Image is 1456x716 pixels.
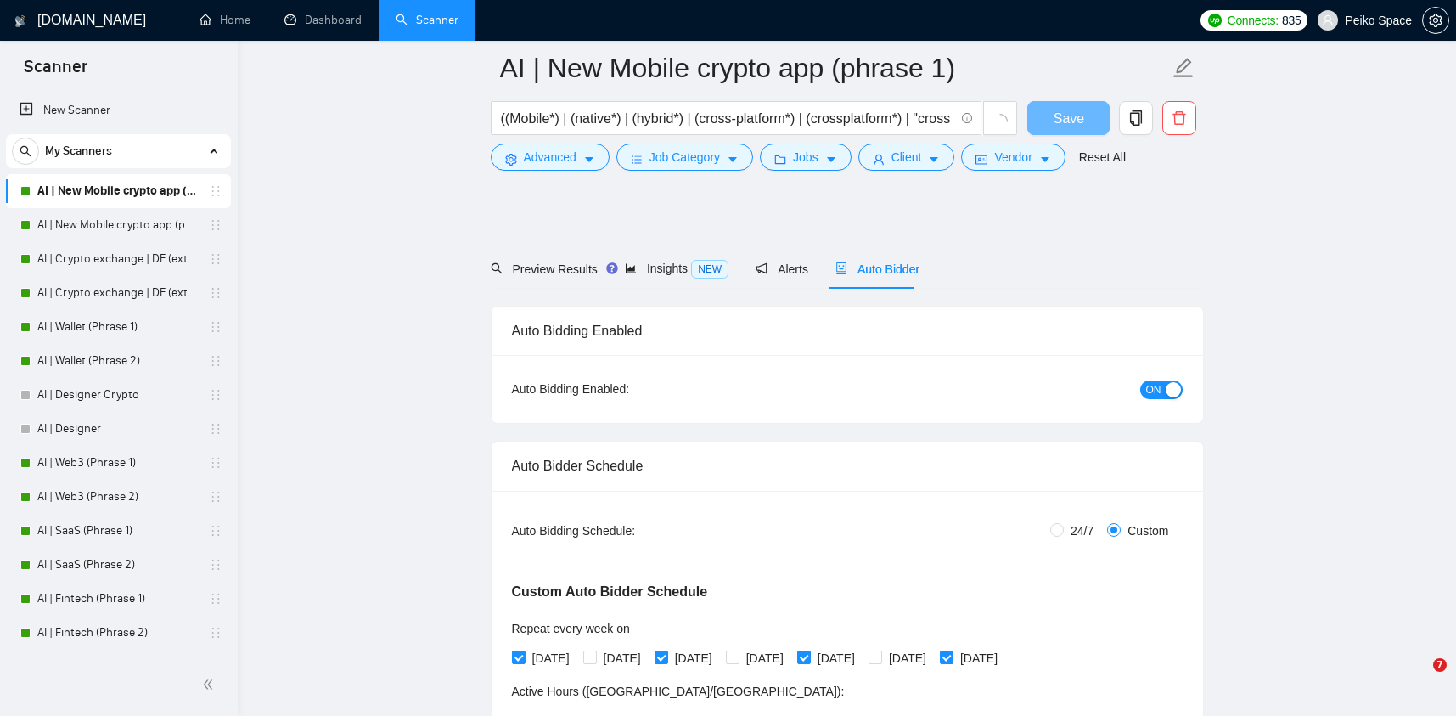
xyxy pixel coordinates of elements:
span: Auto Bidder [835,262,919,276]
span: delete [1163,110,1195,126]
a: AI | Marketplace (Phrase 1) [37,650,199,684]
span: Custom [1121,521,1175,540]
span: holder [209,558,222,572]
button: folderJobscaret-down [760,144,852,171]
a: AI | Crypto exchange | DE (extended) Phrase 1 [37,242,199,276]
a: AI | Crypto exchange | DE (extended) Phrase 2 [37,276,199,310]
span: holder [209,490,222,504]
span: holder [209,388,222,402]
span: Repeat every week on [512,622,630,635]
span: [DATE] [597,649,648,668]
button: idcardVendorcaret-down [961,144,1065,171]
span: caret-down [583,153,595,166]
span: folder [774,153,786,166]
span: holder [209,524,222,538]
a: AI | SaaS (Phrase 2) [37,548,199,582]
span: Jobs [793,148,818,166]
iframe: Intercom live chat [1398,658,1439,699]
span: double-left [202,676,219,693]
button: setting [1422,7,1449,34]
img: logo [14,8,26,35]
span: Job Category [649,148,720,166]
a: AI | Designer [37,412,199,446]
span: holder [209,354,222,368]
span: loading [992,114,1008,129]
span: setting [1423,14,1448,27]
span: search [491,262,503,274]
img: upwork-logo.png [1208,14,1222,27]
a: setting [1422,14,1449,27]
a: AI | Fintech (Phrase 2) [37,616,199,650]
a: AI | Web3 (Phrase 1) [37,446,199,480]
div: Auto Bidding Enabled: [512,380,735,398]
span: holder [209,184,222,198]
span: holder [209,626,222,640]
span: NEW [691,260,728,279]
span: [DATE] [953,649,1004,668]
span: user [1322,14,1334,26]
span: [DATE] [739,649,790,668]
span: holder [209,218,222,232]
span: Alerts [756,262,808,276]
div: Auto Bidding Schedule: [512,521,735,540]
a: AI | Fintech (Phrase 1) [37,582,199,616]
button: copy [1119,101,1153,135]
span: [DATE] [668,649,719,668]
button: userClientcaret-down [858,144,955,171]
a: AI | Designer Crypto [37,378,199,412]
li: New Scanner [6,93,231,127]
span: My Scanners [45,134,112,168]
button: search [12,138,39,165]
button: barsJob Categorycaret-down [616,144,753,171]
span: search [13,145,38,157]
span: user [873,153,885,166]
span: copy [1120,110,1152,126]
div: Tooltip anchor [604,261,620,276]
span: notification [756,262,767,274]
span: 7 [1433,658,1447,672]
span: caret-down [727,153,739,166]
span: ON [1146,381,1161,399]
a: searchScanner [396,13,458,27]
a: AI | Web3 (Phrase 2) [37,480,199,514]
span: setting [505,153,517,166]
span: Advanced [524,148,576,166]
span: robot [835,262,847,274]
span: holder [209,592,222,606]
button: delete [1162,101,1196,135]
a: AI | Wallet (Phrase 2) [37,344,199,378]
button: settingAdvancedcaret-down [491,144,610,171]
span: 24/7 [1064,521,1100,540]
span: Client [891,148,922,166]
span: info-circle [962,113,973,124]
span: Vendor [994,148,1032,166]
span: caret-down [1039,153,1051,166]
a: AI | New Mobile crypto app (phrase 2) [37,208,199,242]
a: AI | Wallet (Phrase 1) [37,310,199,344]
span: caret-down [928,153,940,166]
span: caret-down [825,153,837,166]
input: Scanner name... [500,47,1169,89]
h5: Custom Auto Bidder Schedule [512,582,708,602]
span: Scanner [10,54,101,90]
span: Preview Results [491,262,598,276]
span: edit [1172,57,1195,79]
span: Active Hours ( [GEOGRAPHIC_DATA]/[GEOGRAPHIC_DATA] ): [512,685,845,698]
span: area-chart [625,262,637,274]
span: Insights [625,262,728,275]
span: bars [631,153,643,166]
span: [DATE] [526,649,576,668]
button: Save [1027,101,1110,135]
span: 835 [1282,11,1301,30]
span: Save [1054,108,1084,129]
span: [DATE] [882,649,933,668]
span: idcard [975,153,987,166]
a: New Scanner [20,93,217,127]
span: holder [209,286,222,300]
a: AI | New Mobile crypto app (phrase 1) [37,174,199,208]
span: holder [209,456,222,470]
span: holder [209,422,222,436]
a: AI | SaaS (Phrase 1) [37,514,199,548]
input: Search Freelance Jobs... [501,108,954,129]
a: homeHome [200,13,250,27]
